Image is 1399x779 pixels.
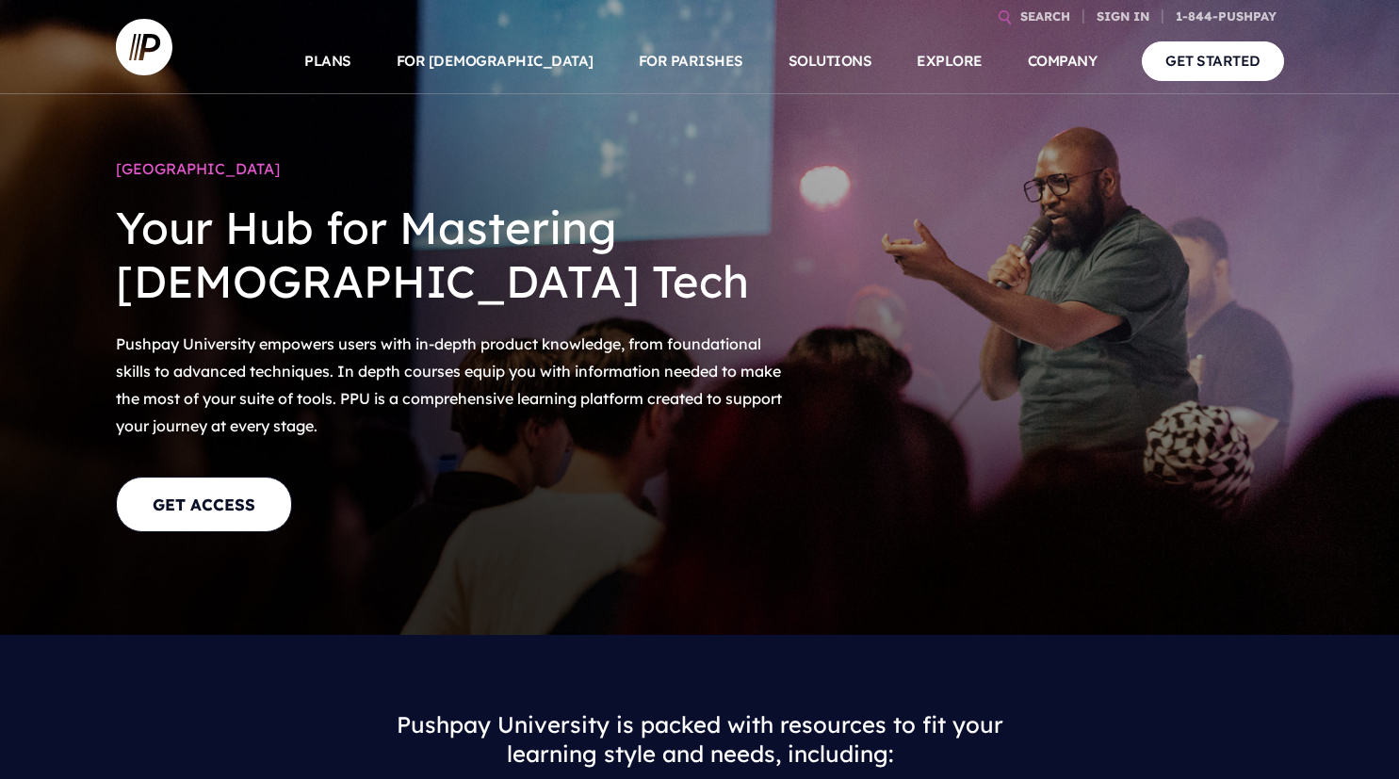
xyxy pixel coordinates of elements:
[116,187,785,323] h2: Your Hub for Mastering [DEMOGRAPHIC_DATA] Tech
[304,28,351,94] a: PLANS
[397,28,594,94] a: FOR [DEMOGRAPHIC_DATA]
[116,334,782,434] span: Pushpay University empowers users with in-depth product knowledge, from foundational skills to ad...
[1028,28,1098,94] a: COMPANY
[789,28,872,94] a: SOLUTIONS
[1142,41,1284,80] a: GET STARTED
[639,28,743,94] a: FOR PARISHES
[917,28,983,94] a: EXPLORE
[116,477,292,532] a: GET ACCESS
[116,151,785,187] h1: [GEOGRAPHIC_DATA]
